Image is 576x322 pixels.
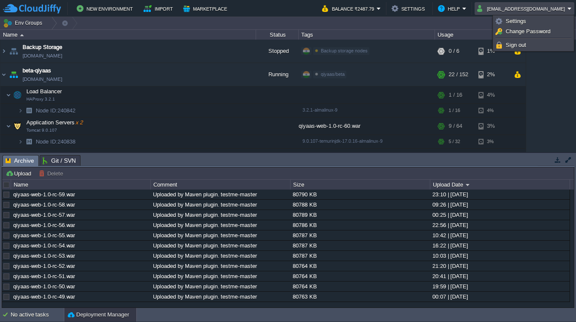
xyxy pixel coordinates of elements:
a: Sign out [494,40,573,50]
div: 5 / 32 [449,135,460,148]
div: 23:10 | [DATE] [430,190,569,199]
img: AMDAwAAAACH5BAEAAAAALAAAAAABAAEAAAICRAEAOw== [18,104,23,117]
span: Sign out [506,42,526,48]
img: AMDAwAAAACH5BAEAAAAALAAAAAABAAEAAAICRAEAOw== [20,34,24,36]
div: 80786 KB [291,220,429,230]
div: 21:20 | [DATE] [430,261,569,271]
div: 19:59 | [DATE] [430,282,569,291]
img: AMDAwAAAACH5BAEAAAAALAAAAAABAAEAAAICRAEAOw== [0,63,7,86]
div: No active tasks [11,308,64,322]
a: qiyaas-web-1.0-rc-58.war [13,201,75,208]
div: 0 / 6 [449,40,459,63]
a: Backup Storage [23,43,62,52]
div: 80764 KB [291,271,429,281]
div: 2% [478,63,506,86]
div: 80787 KB [291,241,429,250]
button: [EMAIL_ADDRESS][DOMAIN_NAME] [477,3,567,14]
div: 4% [478,104,506,117]
span: Settings [506,18,526,24]
div: qiyaas-web-1.0-rc-60.war [299,118,435,135]
a: [DOMAIN_NAME] [23,75,62,83]
a: Node ID:240839 [35,152,77,159]
div: Uploaded by Maven plugin. testme-master [151,220,290,230]
span: Node ID: [36,138,58,145]
div: Name [1,30,256,40]
div: 80763 KB [291,292,429,302]
span: Node ID: [36,107,58,114]
a: qiyaas-web-1.0-rc-53.war [13,253,75,259]
span: 240839 [35,152,77,159]
img: AMDAwAAAACH5BAEAAAAALAAAAAABAAEAAAICRAEAOw== [18,135,23,148]
button: Env Groups [3,17,45,29]
div: 20:41 | [DATE] [430,271,569,281]
a: qiyaas-web-1.0-rc-49.war [13,293,75,300]
div: 80787 KB [291,230,429,240]
span: 240842 [35,107,77,114]
span: Git / SVN [43,155,76,166]
button: Upload [6,170,34,177]
a: qiyaas-web-1.0-rc-55.war [13,232,75,239]
div: Uploaded by Maven plugin. testme-master [151,282,290,291]
a: Node ID:240838 [35,138,77,145]
div: Name [12,180,150,190]
div: 16:22 | [DATE] [430,241,569,250]
img: AMDAwAAAACH5BAEAAAAALAAAAAABAAEAAAICRAEAOw== [18,149,23,162]
div: 4 / 32 [449,149,460,162]
span: HAProxy 3.2.1 [26,97,55,102]
a: Load BalancerHAProxy 3.2.1 [26,88,63,95]
img: AMDAwAAAACH5BAEAAAAALAAAAAABAAEAAAICRAEAOw== [23,135,35,148]
div: 80790 KB [291,190,429,199]
img: AMDAwAAAACH5BAEAAAAALAAAAAABAAEAAAICRAEAOw== [8,40,20,63]
span: Change Password [506,28,550,34]
img: AMDAwAAAACH5BAEAAAAALAAAAAABAAEAAAICRAEAOw== [0,40,7,63]
img: AMDAwAAAACH5BAEAAAAALAAAAAABAAEAAAICRAEAOw== [6,86,11,103]
span: Application Servers [26,119,84,126]
a: qiyaas-web-1.0-rc-57.war [13,212,75,218]
a: qiyaas-web-1.0-rc-59.war [13,191,75,198]
div: Uploaded by Maven plugin. testme-master [151,200,290,210]
div: 3% [478,149,506,162]
a: beta-qiyaas [23,66,51,75]
div: 22 / 152 [449,63,468,86]
div: Tags [299,30,435,40]
button: Settings [392,3,427,14]
a: qiyaas-web-1.0-rc-51.war [13,273,75,279]
div: 80764 KB [291,282,429,291]
a: Node ID:240842 [35,107,77,114]
div: Usage [435,30,525,40]
div: 10:03 | [DATE] [430,251,569,261]
div: Stopped [256,40,299,63]
span: Backup storage nodes [321,48,368,53]
div: Size [291,180,430,190]
img: AMDAwAAAACH5BAEAAAAALAAAAAABAAEAAAICRAEAOw== [12,118,23,135]
div: Uploaded by Maven plugin. testme-master [151,190,290,199]
div: 4% [478,86,506,103]
span: Load Balancer [26,88,63,95]
span: x 2 [75,119,83,126]
a: Change Password [494,27,573,36]
div: 80789 KB [291,210,429,220]
button: Import [144,3,176,14]
div: 80787 KB [291,251,429,261]
div: Comment [151,180,290,190]
a: Application Serversx 2Tomcat 9.0.107 [26,119,84,126]
a: qiyaas-web-1.0-rc-50.war [13,283,75,290]
img: AMDAwAAAACH5BAEAAAAALAAAAAABAAEAAAICRAEAOw== [8,63,20,86]
img: AMDAwAAAACH5BAEAAAAALAAAAAABAAEAAAICRAEAOw== [12,86,23,103]
div: Status [256,30,298,40]
div: 3% [478,118,506,135]
button: Marketplace [183,3,230,14]
div: Running [256,63,299,86]
div: Uploaded by Maven plugin. testme-master [151,251,290,261]
button: Deployment Manager [68,310,129,319]
div: 00:07 | [DATE] [430,292,569,302]
span: qiyaas/beta [321,72,345,77]
span: Tomcat 9.0.107 [26,128,57,133]
div: Upload Date [431,180,570,190]
div: 22:56 | [DATE] [430,220,569,230]
div: Uploaded by Maven plugin. testme-master [151,230,290,240]
div: Uploaded by Maven plugin. testme-master [151,241,290,250]
img: AMDAwAAAACH5BAEAAAAALAAAAAABAAEAAAICRAEAOw== [23,104,35,117]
